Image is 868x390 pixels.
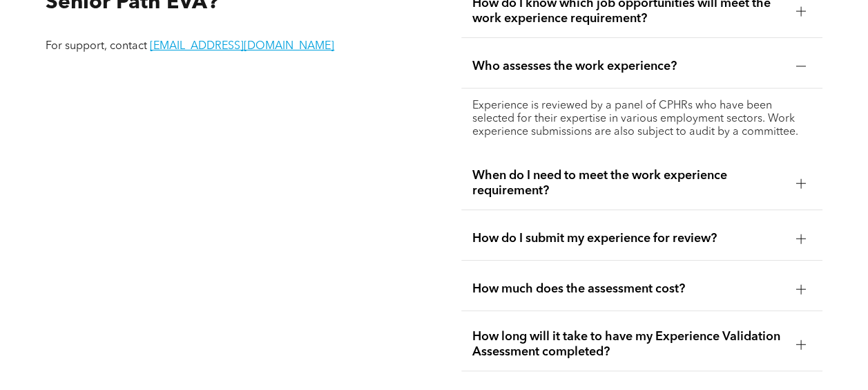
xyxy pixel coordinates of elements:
[472,100,811,139] p: Experience is reviewed by a panel of CPHRs who have been selected for their expertise in various ...
[472,59,785,74] span: Who assesses the work experience?
[472,281,785,297] span: How much does the assessment cost?
[472,168,785,198] span: When do I need to meet the work experience requirement?
[46,41,147,52] span: For support, contact
[472,329,785,360] span: How long will it take to have my Experience Validation Assessment completed?
[472,231,785,246] span: How do I submit my experience for review?
[150,41,334,52] a: [EMAIL_ADDRESS][DOMAIN_NAME]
